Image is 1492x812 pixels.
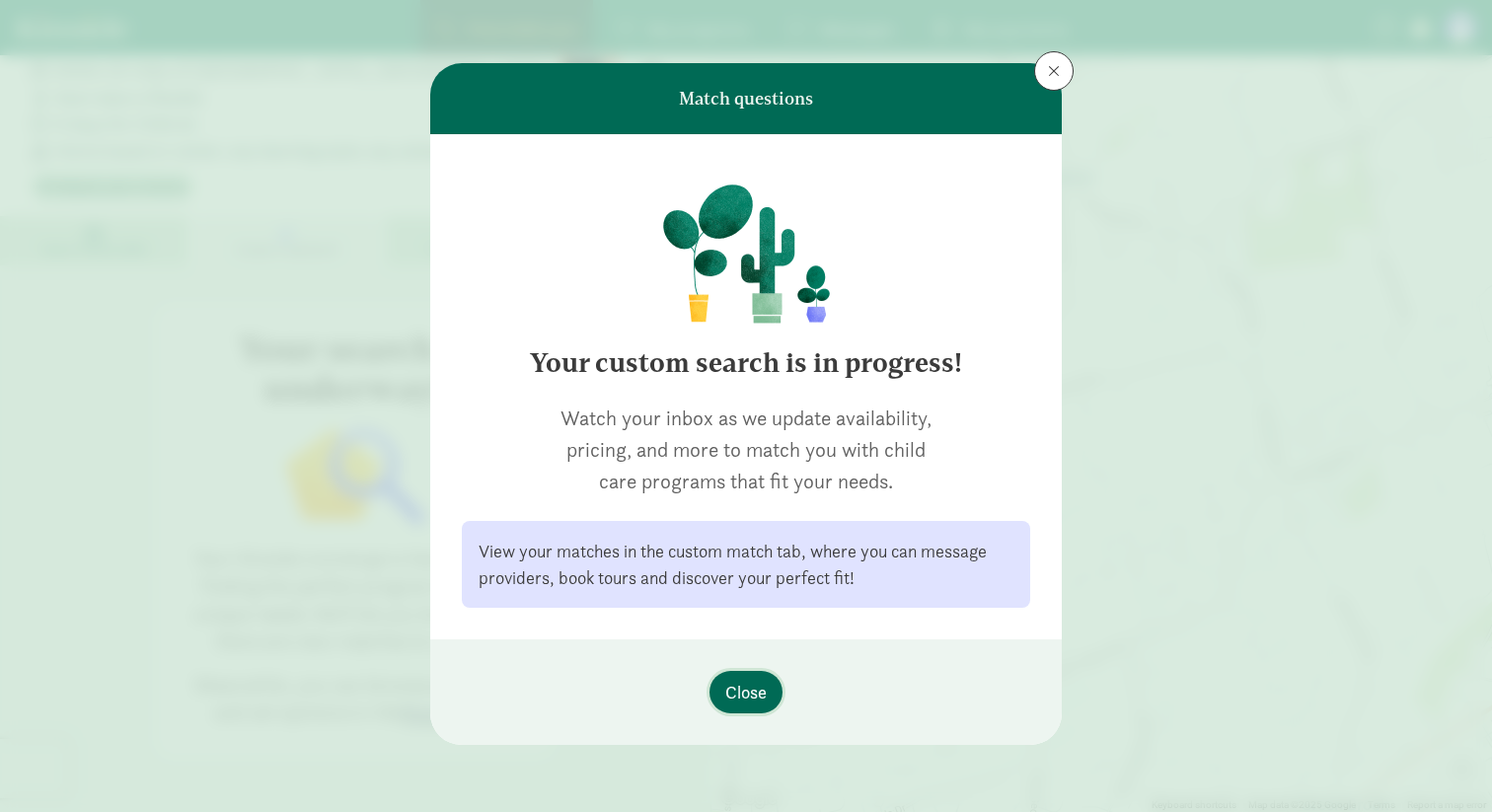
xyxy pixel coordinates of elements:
button: Close [709,671,783,713]
span: Close [725,679,767,705]
div: View your matches in the custom match tab, where you can message providers, book tours and discov... [479,538,1013,591]
h6: Match questions [679,89,813,109]
h4: Your custom search is in progress! [462,347,1030,379]
p: Watch your inbox as we update availability, pricing, and more to match you with child care progra... [547,403,944,497]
